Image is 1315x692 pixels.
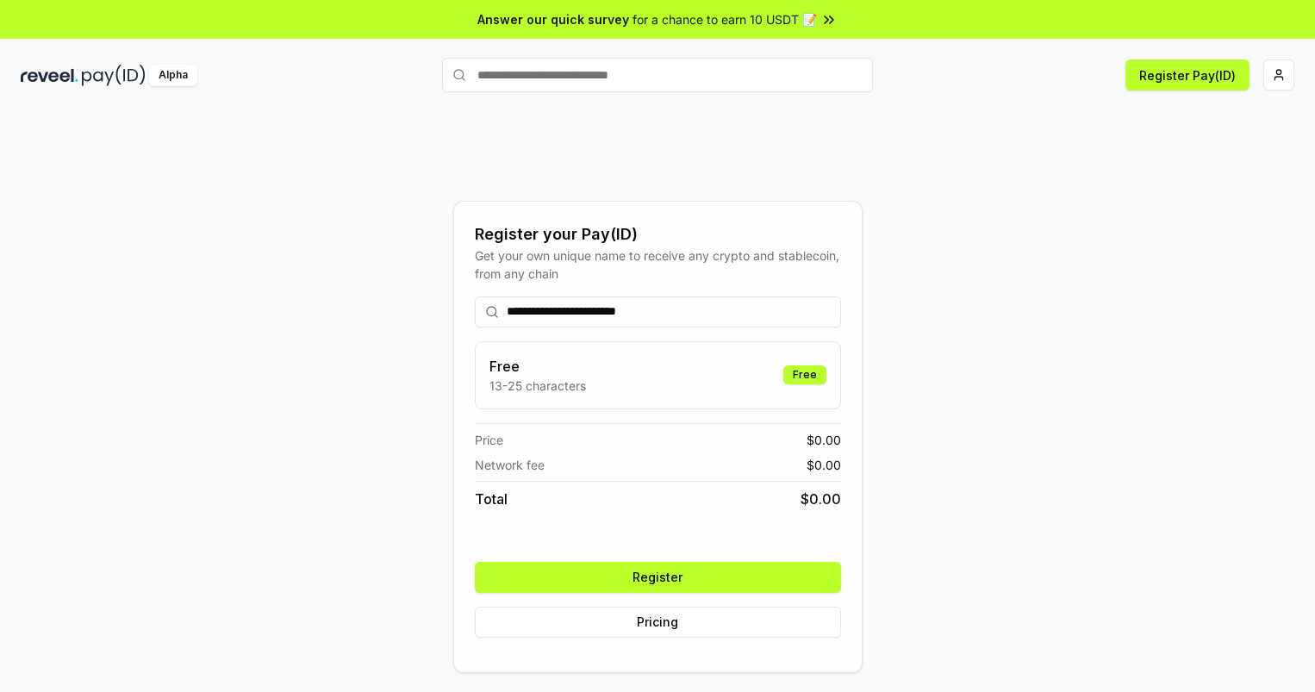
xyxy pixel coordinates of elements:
[489,356,586,377] h3: Free
[475,222,841,246] div: Register your Pay(ID)
[1125,59,1250,90] button: Register Pay(ID)
[633,10,817,28] span: for a chance to earn 10 USDT 📝
[489,377,586,395] p: 13-25 characters
[149,65,197,86] div: Alpha
[475,607,841,638] button: Pricing
[783,365,826,384] div: Free
[807,456,841,474] span: $ 0.00
[801,489,841,509] span: $ 0.00
[475,562,841,593] button: Register
[475,456,545,474] span: Network fee
[82,65,146,86] img: pay_id
[807,431,841,449] span: $ 0.00
[475,246,841,283] div: Get your own unique name to receive any crypto and stablecoin, from any chain
[477,10,629,28] span: Answer our quick survey
[21,65,78,86] img: reveel_dark
[475,489,508,509] span: Total
[475,431,503,449] span: Price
